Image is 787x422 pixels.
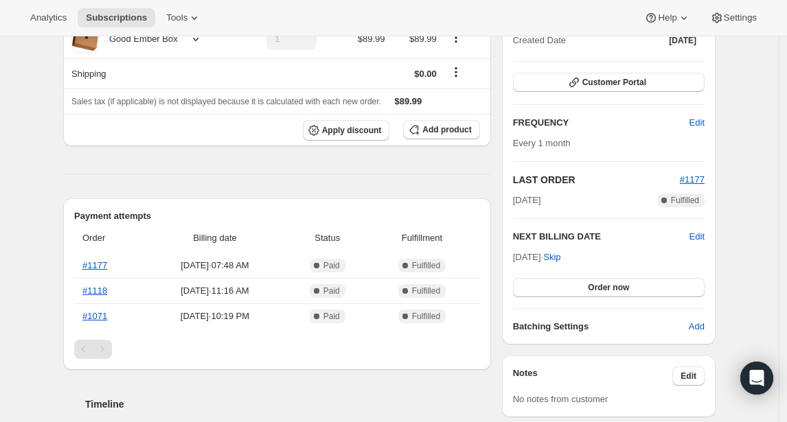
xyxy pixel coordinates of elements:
a: #1177 [680,174,705,185]
nav: Pagination [74,340,480,359]
button: Settings [702,8,765,27]
span: [DATE] [513,194,541,207]
button: Analytics [22,8,75,27]
span: Subscriptions [86,12,147,23]
span: Fulfilled [671,195,699,206]
span: Paid [323,311,340,322]
span: [DATE] [669,35,696,46]
button: Skip [535,246,569,268]
span: Skip [543,250,560,264]
span: Edit [681,371,696,382]
button: Edit [681,112,713,134]
span: [DATE] · [513,252,561,262]
span: Add product [422,124,471,135]
span: $0.00 [414,69,437,79]
button: Edit [689,230,705,244]
span: Created Date [513,34,566,47]
button: Edit [672,366,705,386]
div: Good Ember Box [99,32,178,46]
span: No notes from customer [513,394,608,404]
span: $89.99 [409,34,437,44]
button: [DATE] [661,31,705,50]
span: Fulfillment [372,231,471,245]
span: Fulfilled [412,285,440,296]
span: Analytics [30,12,67,23]
th: Order [74,223,144,253]
span: Fulfilled [412,260,440,271]
span: Paid [323,260,340,271]
h6: Batching Settings [513,320,689,333]
button: Add [681,316,713,338]
span: Every 1 month [513,138,571,148]
button: Help [636,8,698,27]
button: Apply discount [303,120,390,141]
span: Billing date [148,231,283,245]
span: Sales tax (if applicable) is not displayed because it is calculated with each new order. [71,97,381,106]
span: $89.99 [358,34,385,44]
span: Help [658,12,676,23]
span: Add [689,320,705,333]
h2: NEXT BILLING DATE [513,230,689,244]
button: Subscriptions [78,8,155,27]
span: Paid [323,285,340,296]
a: #1071 [82,311,107,321]
span: Status [290,231,364,245]
th: Shipping [63,58,236,89]
span: Order now [588,282,629,293]
button: Shipping actions [445,65,467,80]
h3: Notes [513,366,673,386]
h2: FREQUENCY [513,116,689,130]
a: #1118 [82,285,107,296]
span: $89.99 [395,96,422,106]
h2: LAST ORDER [513,173,680,187]
h2: Timeline [85,397,491,411]
span: Settings [724,12,757,23]
span: Customer Portal [582,77,646,88]
span: Fulfilled [412,311,440,322]
button: Tools [158,8,209,27]
span: [DATE] · 10:19 PM [148,309,283,323]
h2: Payment attempts [74,209,480,223]
button: #1177 [680,173,705,187]
span: [DATE] · 11:16 AM [148,284,283,298]
span: Edit [689,116,705,130]
div: Open Intercom Messenger [740,362,773,395]
span: Tools [166,12,187,23]
button: Product actions [445,30,467,45]
a: #1177 [82,260,107,270]
span: [DATE] · 07:48 AM [148,259,283,272]
span: Apply discount [322,125,382,136]
button: Order now [513,278,705,297]
button: Customer Portal [513,73,705,92]
button: Add product [403,120,479,139]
